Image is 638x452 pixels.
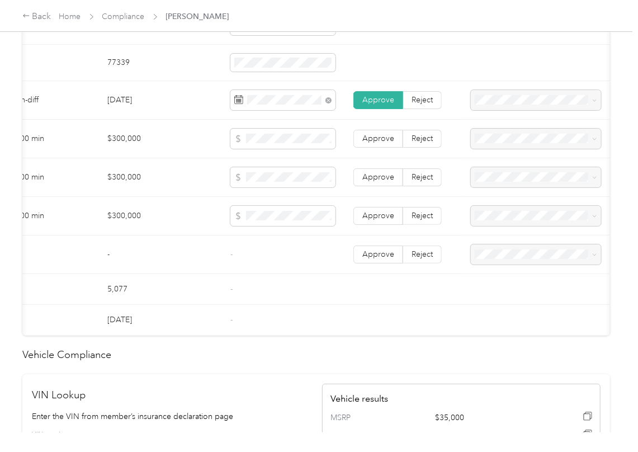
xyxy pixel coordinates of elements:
[22,10,51,23] div: Back
[98,197,221,236] td: $300,000
[330,392,592,406] h4: Vehicle results
[22,347,610,362] h2: Vehicle Compliance
[412,95,433,105] span: Reject
[362,134,394,143] span: Approve
[412,172,433,182] span: Reject
[98,45,221,81] td: 77339
[575,389,638,452] iframe: Everlance-gr Chat Button Frame
[330,430,377,442] span: Year
[412,134,433,143] span: Reject
[98,236,221,274] td: -
[230,284,233,294] span: -
[59,12,81,21] a: Home
[32,430,142,440] label: VIN number
[412,211,433,220] span: Reject
[98,158,221,197] td: $300,000
[230,315,233,324] span: -
[435,412,540,424] span: $35,000
[98,274,221,305] td: 5,077
[330,412,377,424] span: MSRP
[102,12,145,21] a: Compliance
[98,305,221,336] td: [DATE]
[412,249,433,259] span: Reject
[98,120,221,158] td: $300,000
[435,430,540,442] span: 2025
[362,249,394,259] span: Approve
[166,11,229,22] span: [PERSON_NAME]
[230,249,233,259] span: -
[362,211,394,220] span: Approve
[362,95,394,105] span: Approve
[362,172,394,182] span: Approve
[98,81,221,120] td: [DATE]
[32,411,311,422] p: Enter the VIN from member’s insurance declaration page
[32,388,311,403] h2: VIN Lookup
